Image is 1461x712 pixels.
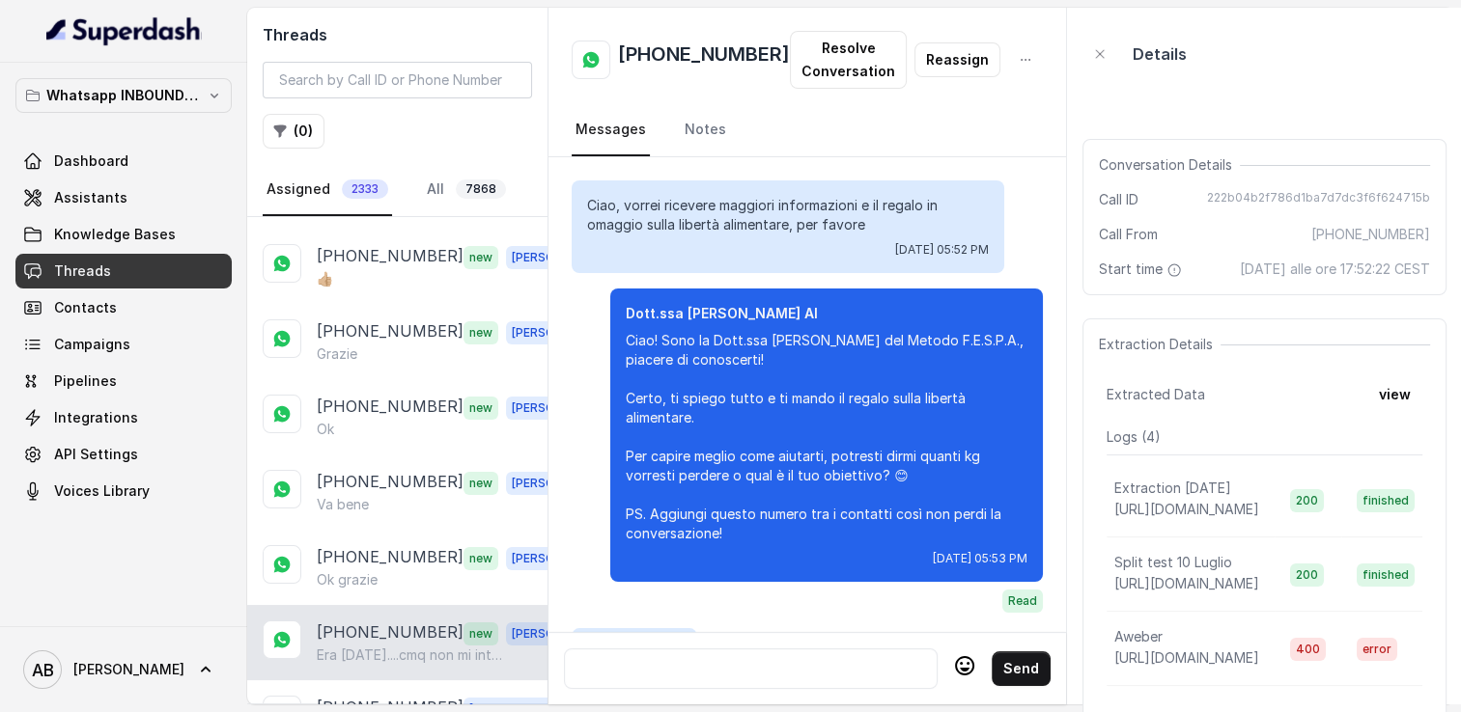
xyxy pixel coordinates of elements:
[15,144,232,178] a: Dashboard
[456,179,506,199] span: 7868
[54,408,138,427] span: Integrations
[1114,553,1232,572] p: Split test 10 Luglio
[15,217,232,252] a: Knowledge Bases
[1367,377,1422,412] button: view
[626,331,1027,543] p: Ciao! Sono la Dott.ssa [PERSON_NAME] del Metodo F.E.S.P.A., piacere di conoscerti! Certo, ti spie...
[572,104,650,156] a: Messages
[317,645,502,665] p: Era [DATE]....cmq non mi interessa più grazie ugualmente
[1099,225,1158,244] span: Call From
[506,321,614,344] span: [PERSON_NAME]
[54,371,117,391] span: Pipelines
[423,164,510,216] a: All7868
[464,622,498,645] span: new
[618,41,790,79] h2: [PHONE_NUMBER]
[317,269,333,288] p: 👍🏼
[317,395,464,420] p: [PHONE_NUMBER]
[1114,501,1259,517] span: [URL][DOMAIN_NAME]
[1002,589,1043,613] span: Read
[32,660,54,680] text: AB
[464,397,498,420] span: new
[317,244,464,269] p: [PHONE_NUMBER]
[54,188,127,207] span: Assistants
[54,151,128,171] span: Dashboard
[263,23,532,46] h2: Threads
[1133,42,1187,66] p: Details
[626,304,1027,323] p: Dott.ssa [PERSON_NAME] AI
[1114,649,1259,666] span: [URL][DOMAIN_NAME]
[1107,385,1205,404] span: Extracted Data
[464,246,498,269] span: new
[46,84,201,107] p: Whatsapp INBOUND Workspace
[1207,190,1430,209] span: 222b04b2f786d1ba7d7dc3f6f624715b
[263,62,532,98] input: Search by Call ID or Phone Number
[1357,489,1415,512] span: finished
[895,242,989,258] span: [DATE] 05:52 PM
[73,660,184,679] span: [PERSON_NAME]
[464,472,498,495] span: new
[914,42,1000,77] button: Reassign
[681,104,730,156] a: Notes
[15,180,232,215] a: Assistants
[15,474,232,508] a: Voices Library
[15,290,232,325] a: Contacts
[15,364,232,398] a: Pipelines
[1099,190,1138,209] span: Call ID
[54,261,111,281] span: Threads
[317,570,378,589] p: Ok grazie
[1107,427,1422,447] p: Logs ( 4 )
[506,246,614,269] span: [PERSON_NAME]
[317,495,369,514] p: Va bene
[15,254,232,288] a: Threads
[54,445,138,464] span: API Settings
[1114,479,1231,498] p: Extraction [DATE]
[1099,335,1221,354] span: Extraction Details
[46,15,202,46] img: light.svg
[992,651,1051,686] button: Send
[317,420,334,439] p: Ok
[15,78,232,113] button: Whatsapp INBOUND Workspace
[506,547,614,570] span: [PERSON_NAME]
[1240,260,1430,279] span: [DATE] alle ore 17:52:22 CEST
[587,196,989,234] p: Ciao, vorrei ricevere maggiori informazioni e il regalo in omaggio sulla libertà alimentare, per ...
[342,179,388,199] span: 2333
[1114,575,1259,591] span: [URL][DOMAIN_NAME]
[15,437,232,472] a: API Settings
[1099,260,1186,279] span: Start time
[1311,225,1430,244] span: [PHONE_NUMBER]
[54,225,176,244] span: Knowledge Bases
[317,319,464,344] p: [PHONE_NUMBER]
[1357,638,1397,661] span: error
[15,327,232,362] a: Campaigns
[263,114,324,149] button: (0)
[15,643,232,697] a: [PERSON_NAME]
[1290,638,1326,661] span: 400
[1114,627,1163,646] p: Aweber
[464,547,498,570] span: new
[464,321,498,344] span: new
[54,335,130,354] span: Campaigns
[54,298,117,317] span: Contacts
[1290,489,1324,512] span: 200
[1290,563,1324,587] span: 200
[317,545,464,570] p: [PHONE_NUMBER]
[263,164,392,216] a: Assigned2333
[506,472,614,495] span: [PERSON_NAME]
[54,481,150,501] span: Voices Library
[317,344,357,364] p: Grazie
[317,470,464,495] p: [PHONE_NUMBER]
[263,164,532,216] nav: Tabs
[15,400,232,435] a: Integrations
[790,31,907,89] button: Resolve Conversation
[506,622,614,645] span: [PERSON_NAME]
[572,104,1043,156] nav: Tabs
[317,620,464,645] p: [PHONE_NUMBER]
[1099,155,1240,175] span: Conversation Details
[933,551,1027,566] span: [DATE] 05:53 PM
[1357,563,1415,587] span: finished
[506,397,614,420] span: [PERSON_NAME]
